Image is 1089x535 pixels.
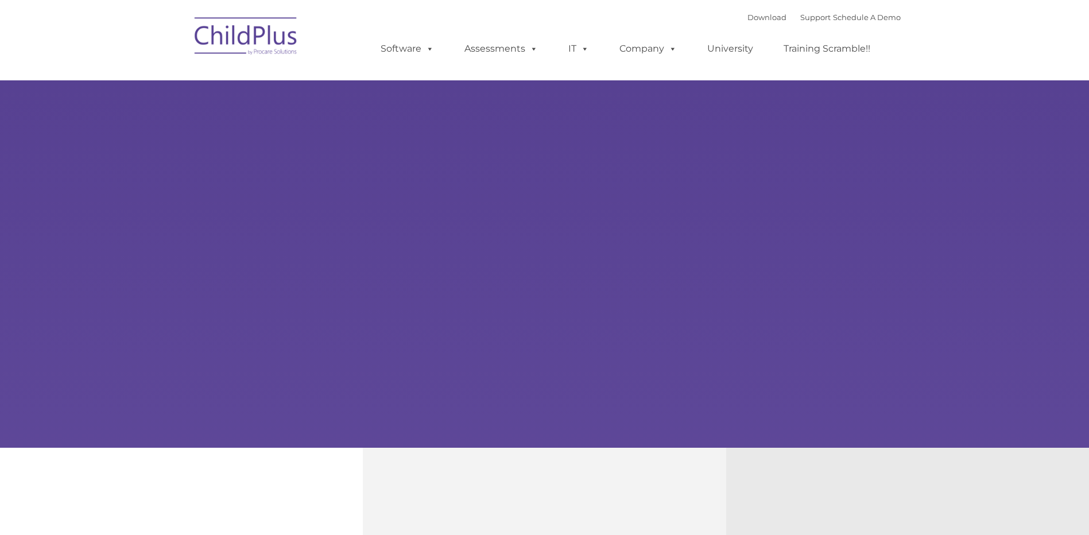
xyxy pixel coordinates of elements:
[453,37,549,60] a: Assessments
[747,13,786,22] a: Download
[800,13,831,22] a: Support
[747,13,901,22] font: |
[696,37,765,60] a: University
[189,9,304,67] img: ChildPlus by Procare Solutions
[557,37,600,60] a: IT
[369,37,445,60] a: Software
[608,37,688,60] a: Company
[833,13,901,22] a: Schedule A Demo
[772,37,882,60] a: Training Scramble!!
